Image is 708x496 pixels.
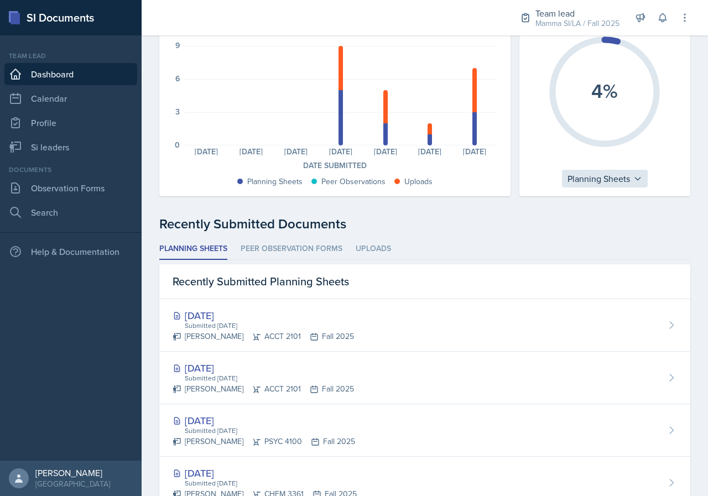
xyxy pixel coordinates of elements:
[229,148,274,155] div: [DATE]
[159,214,690,234] div: Recently Submitted Documents
[159,404,690,457] a: [DATE] Submitted [DATE] [PERSON_NAME]PSYC 4100Fall 2025
[4,136,137,158] a: Si leaders
[4,165,137,175] div: Documents
[4,87,137,109] a: Calendar
[321,176,386,187] div: Peer Observations
[35,478,110,489] div: [GEOGRAPHIC_DATA]
[159,299,690,352] a: [DATE] Submitted [DATE] [PERSON_NAME]ACCT 2101Fall 2025
[247,176,303,187] div: Planning Sheets
[184,426,355,436] div: Submitted [DATE]
[408,148,452,155] div: [DATE]
[175,108,180,116] div: 3
[173,308,354,323] div: [DATE]
[4,201,137,223] a: Search
[4,112,137,134] a: Profile
[241,238,342,260] li: Peer Observation Forms
[173,436,355,447] div: [PERSON_NAME] PSYC 4100 Fall 2025
[356,238,391,260] li: Uploads
[4,177,137,199] a: Observation Forms
[173,160,497,171] div: Date Submitted
[535,18,619,29] div: Mamma SI/LA / Fall 2025
[173,361,354,375] div: [DATE]
[452,148,497,155] div: [DATE]
[274,148,319,155] div: [DATE]
[363,148,408,155] div: [DATE]
[184,373,354,383] div: Submitted [DATE]
[184,321,354,331] div: Submitted [DATE]
[159,264,690,299] div: Recently Submitted Planning Sheets
[318,148,363,155] div: [DATE]
[175,41,180,49] div: 9
[173,383,354,395] div: [PERSON_NAME] ACCT 2101 Fall 2025
[591,76,618,105] text: 4%
[173,466,357,481] div: [DATE]
[159,238,227,260] li: Planning Sheets
[173,413,355,428] div: [DATE]
[4,51,137,61] div: Team lead
[562,170,648,187] div: Planning Sheets
[4,63,137,85] a: Dashboard
[184,148,229,155] div: [DATE]
[35,467,110,478] div: [PERSON_NAME]
[184,478,357,488] div: Submitted [DATE]
[173,331,354,342] div: [PERSON_NAME] ACCT 2101 Fall 2025
[4,241,137,263] div: Help & Documentation
[159,352,690,404] a: [DATE] Submitted [DATE] [PERSON_NAME]ACCT 2101Fall 2025
[175,75,180,82] div: 6
[404,176,433,187] div: Uploads
[175,141,180,149] div: 0
[535,7,619,20] div: Team lead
